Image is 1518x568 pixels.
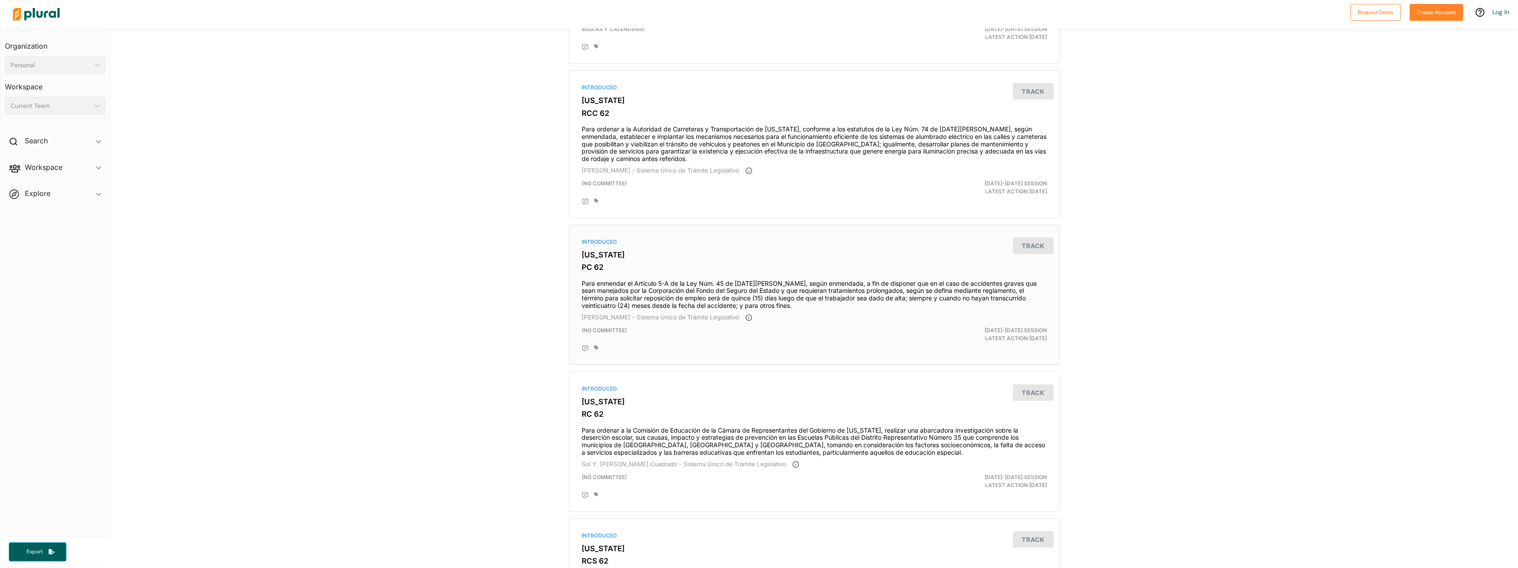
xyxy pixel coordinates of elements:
h2: Search [25,136,48,146]
a: Create Account [1410,7,1463,16]
span: [DATE]-[DATE] Session [985,327,1047,334]
h3: Organization [5,33,106,53]
div: Add tags [594,44,598,49]
div: Personal [11,61,91,70]
div: Latest Action: [DATE] [894,25,1054,41]
a: Request Demo [1350,7,1401,16]
a: Log In [1492,8,1509,16]
div: (no committee) [575,326,894,342]
button: Track [1013,83,1054,100]
div: Add tags [594,198,598,203]
span: [PERSON_NAME] - Sistema Único de Trámite Legislativo [582,167,739,174]
h3: [US_STATE] [582,397,1047,406]
h3: Workspace [5,74,106,93]
div: Latest Action: [DATE] [894,326,1054,342]
div: Latest Action: [DATE] [894,180,1054,196]
div: Introduced [582,385,1047,393]
div: Add Position Statement [582,44,589,51]
h4: Para ordenar a la Comisión de Educación de la Cámara de Representantes del Gobierno de [US_STATE]... [582,422,1047,457]
h3: RC 62 [582,410,1047,418]
div: Current Team [11,101,91,111]
button: Track [1013,238,1054,254]
div: (no committee) [575,473,894,489]
h3: RCC 62 [582,109,1047,118]
span: [DATE]-[DATE] Session [985,180,1047,187]
button: Request Demo [1350,4,1401,21]
div: Introduced [582,532,1047,540]
span: [DATE]-[DATE] Session [985,474,1047,480]
h3: [US_STATE] [582,250,1047,259]
h3: RCS 62 [582,556,1047,565]
h3: PC 62 [582,263,1047,272]
div: (no committee) [575,180,894,196]
span: [PERSON_NAME] - Sistema Único de Trámite Legislativo [582,314,739,321]
span: Export [20,548,49,556]
h3: [US_STATE] [582,96,1047,105]
div: Latest Action: [DATE] [894,473,1054,489]
h4: Para enmendar el Artículo 5-A de la Ley Núm. 45 de [DATE][PERSON_NAME], según enmendada, a fin de... [582,276,1047,310]
div: Add Position Statement [582,345,589,352]
button: Track [1013,531,1054,548]
div: Add Position Statement [582,198,589,205]
div: Add tags [594,345,598,350]
button: Track [1013,384,1054,401]
div: Add tags [594,492,598,497]
button: Create Account [1410,4,1463,21]
h3: [US_STATE] [582,544,1047,553]
div: Introduced [582,84,1047,92]
h4: Para ordenar a la Autoridad de Carreteras y Transportación de [US_STATE], conforme a los estatuto... [582,121,1047,163]
button: Export [9,542,66,561]
span: Sol Y. [PERSON_NAME] Cuadrado - Sistema Único de Trámite Legislativo [582,461,786,468]
div: Add Position Statement [582,492,589,499]
div: Introduced [582,238,1047,246]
